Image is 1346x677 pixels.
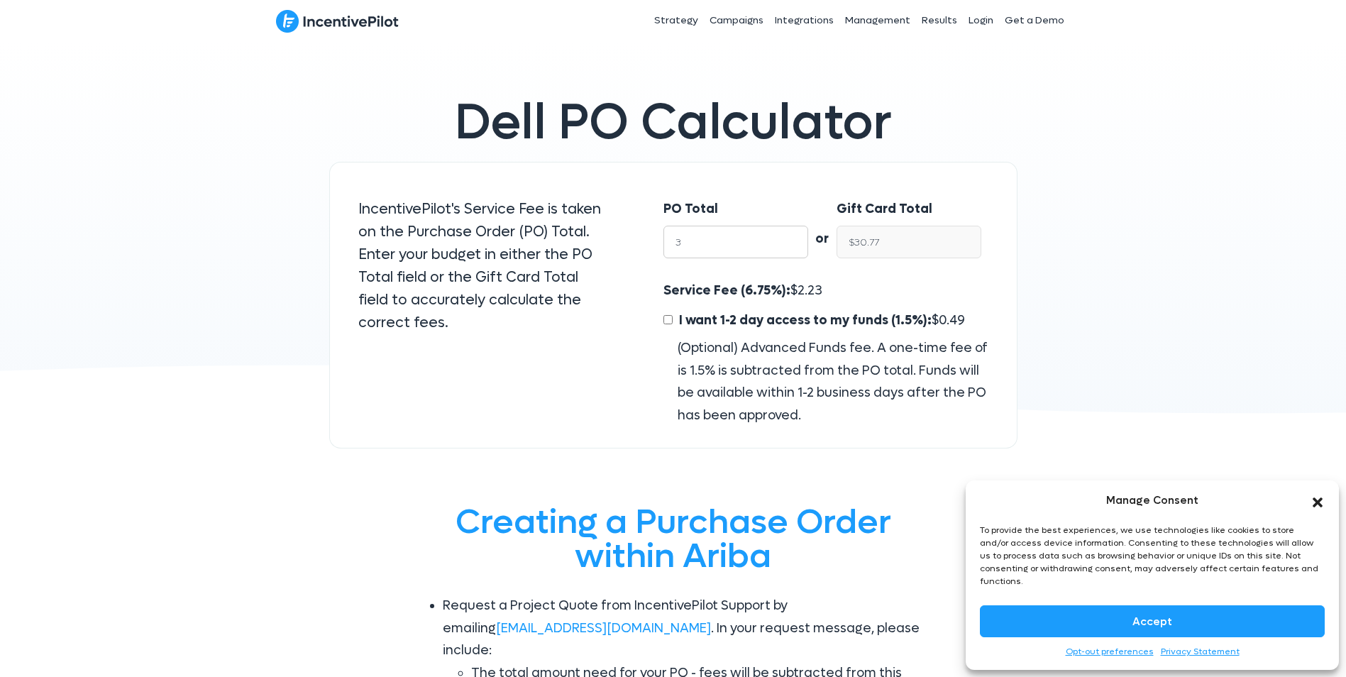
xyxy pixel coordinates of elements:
[808,198,837,251] div: or
[916,3,963,38] a: Results
[798,282,822,299] span: 2.23
[679,312,932,329] span: I want 1-2 day access to my funds (1.5%):
[358,198,607,334] p: IncentivePilot's Service Fee is taken on the Purchase Order (PO) Total. Enter your budget in eith...
[456,500,891,578] span: Creating a Purchase Order within Ariba
[980,524,1323,588] div: To provide the best experiences, we use technologies like cookies to store and/or access device i...
[663,198,718,221] label: PO Total
[1161,644,1240,659] a: Privacy Statement
[1066,644,1154,659] a: Opt-out preferences
[939,312,965,329] span: 0.49
[1311,493,1325,507] div: Close dialog
[675,312,965,329] span: $
[663,315,673,324] input: I want 1-2 day access to my funds (1.5%):$0.49
[839,3,916,38] a: Management
[551,3,1071,38] nav: Header Menu
[704,3,769,38] a: Campaigns
[496,620,711,637] a: [EMAIL_ADDRESS][DOMAIN_NAME]
[663,282,790,299] span: Service Fee (6.75%):
[455,90,892,155] span: Dell PO Calculator
[980,605,1325,637] button: Accept
[769,3,839,38] a: Integrations
[999,3,1070,38] a: Get a Demo
[963,3,999,38] a: Login
[649,3,704,38] a: Strategy
[276,9,399,33] img: IncentivePilot
[1106,491,1198,510] div: Manage Consent
[663,280,988,426] div: $
[837,198,932,221] label: Gift Card Total
[663,337,988,426] div: (Optional) Advanced Funds fee. A one-time fee of is 1.5% is subtracted from the PO total. Funds w...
